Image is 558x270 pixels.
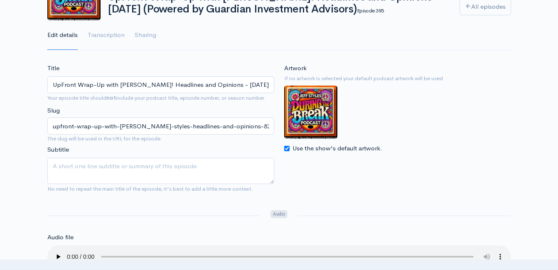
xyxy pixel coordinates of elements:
input: What is the episode's title? [47,76,274,93]
label: Artwork [284,64,307,73]
label: Use the show's default artwork. [293,144,382,153]
input: title-of-episode [47,118,274,135]
label: Subtitle [47,145,69,155]
a: Sharing [135,20,156,50]
label: Audio file [47,233,74,242]
a: Transcription [88,20,125,50]
a: Edit details [47,20,78,50]
small: The slug will be used in the URL for the episode. [47,135,274,143]
strong: not [106,94,116,101]
label: Slug [47,106,60,115]
span: Audio [270,210,288,218]
small: Episode 395 [357,7,384,14]
small: If no artwork is selected your default podcast artwork will be used [284,74,511,83]
small: Your episode title should include your podcast title, episode number, or season number. [47,94,266,101]
small: No need to repeat the main title of the episode, it's best to add a little more context. [47,185,253,192]
label: Title [47,64,59,73]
